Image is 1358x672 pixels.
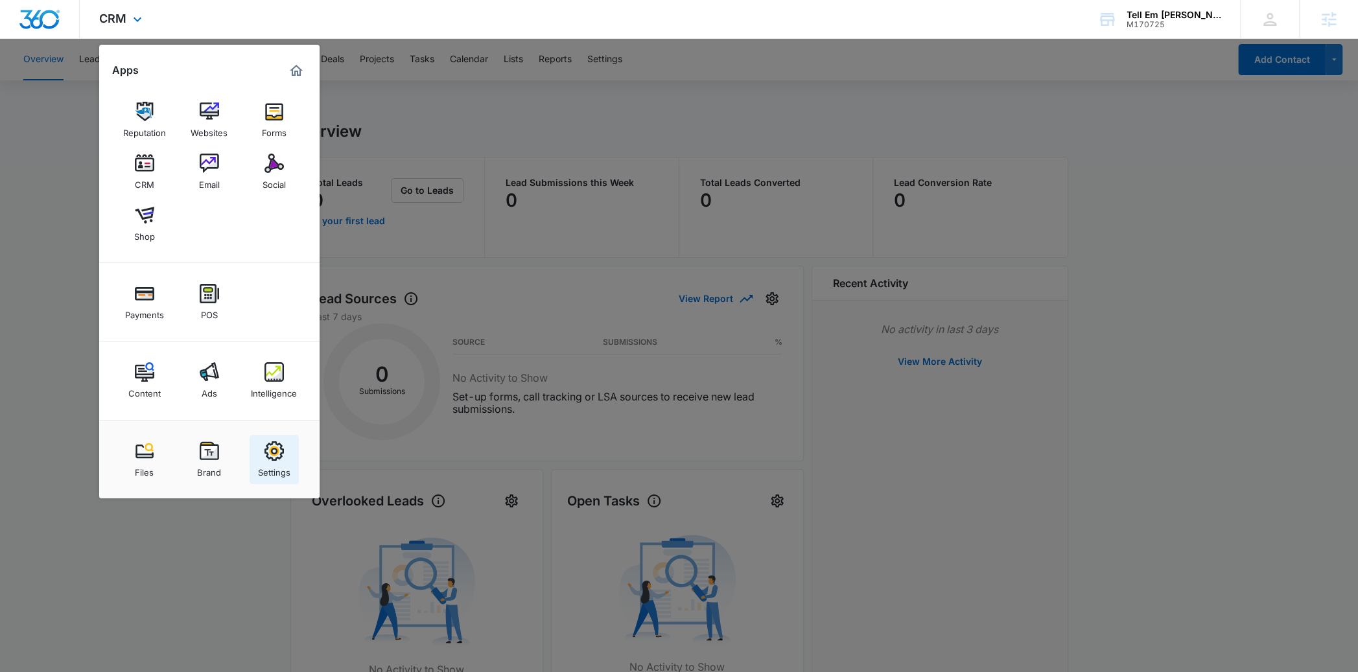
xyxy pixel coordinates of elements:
[120,147,169,196] a: CRM
[1127,20,1221,29] div: account id
[120,435,169,484] a: Files
[250,147,299,196] a: Social
[99,12,126,25] span: CRM
[120,199,169,248] a: Shop
[128,382,161,399] div: Content
[185,95,234,145] a: Websites
[120,277,169,327] a: Payments
[135,461,154,478] div: Files
[263,173,286,190] div: Social
[201,303,218,320] div: POS
[251,382,297,399] div: Intelligence
[197,461,221,478] div: Brand
[258,461,290,478] div: Settings
[1127,10,1221,20] div: account name
[191,121,228,138] div: Websites
[112,64,139,76] h2: Apps
[123,121,166,138] div: Reputation
[202,382,217,399] div: Ads
[286,60,307,81] a: Marketing 360® Dashboard
[185,277,234,327] a: POS
[262,121,287,138] div: Forms
[185,147,234,196] a: Email
[134,225,155,242] div: Shop
[199,173,220,190] div: Email
[250,356,299,405] a: Intelligence
[125,303,164,320] div: Payments
[120,95,169,145] a: Reputation
[185,435,234,484] a: Brand
[185,356,234,405] a: Ads
[250,435,299,484] a: Settings
[135,173,154,190] div: CRM
[250,95,299,145] a: Forms
[120,356,169,405] a: Content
